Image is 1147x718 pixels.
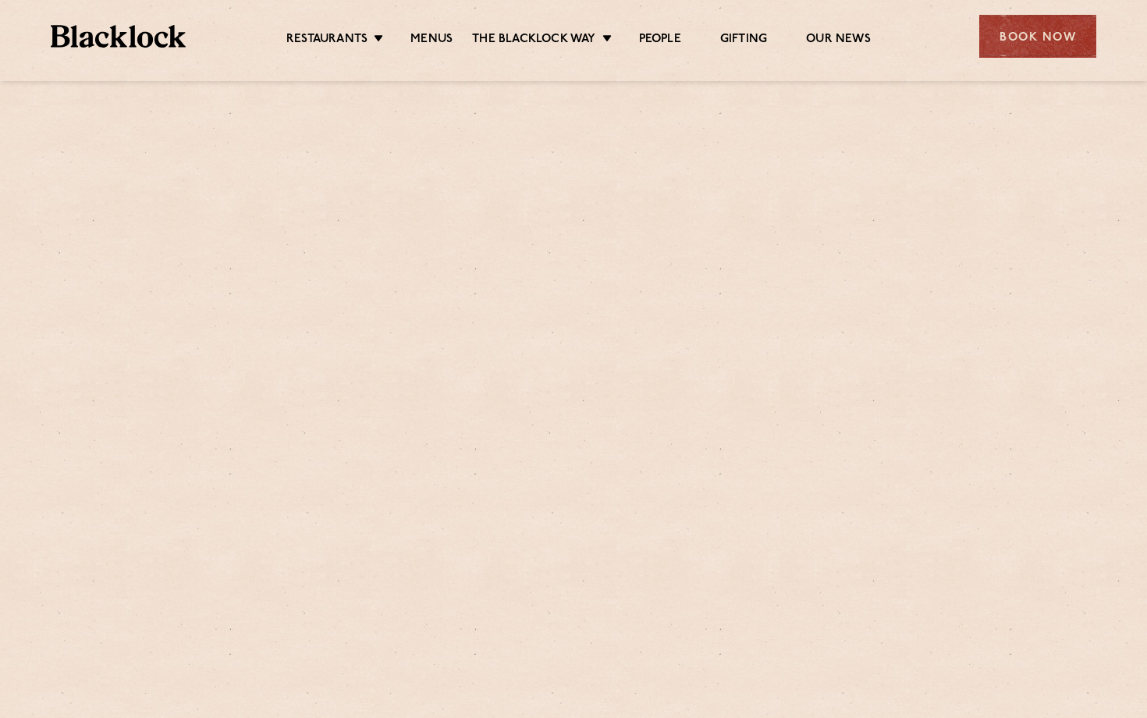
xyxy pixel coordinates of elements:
img: BL_Textured_Logo-footer-cropped.svg [51,25,186,48]
a: Menus [410,32,453,49]
div: Book Now [979,15,1096,58]
a: People [639,32,681,49]
a: Gifting [720,32,767,49]
a: Our News [806,32,871,49]
a: Restaurants [286,32,368,49]
a: The Blacklock Way [472,32,595,49]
